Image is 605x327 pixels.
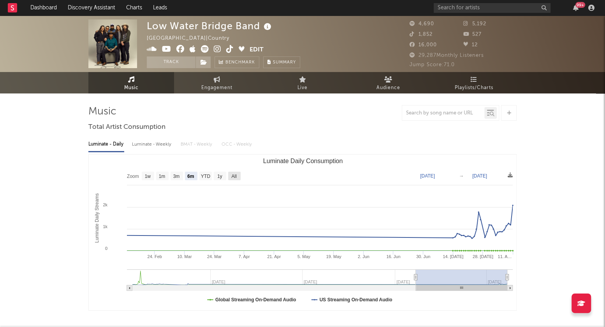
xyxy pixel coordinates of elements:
[463,32,482,37] span: 527
[239,254,250,259] text: 7. Apr
[410,42,437,47] span: 16,000
[201,83,232,93] span: Engagement
[410,21,434,26] span: 4,690
[159,174,165,179] text: 1m
[410,53,484,58] span: 29,287 Monthly Listeners
[148,254,162,259] text: 24. Feb
[410,32,433,37] span: 1,852
[498,254,512,259] text: 11. A…
[177,254,192,259] text: 10. Mar
[215,297,296,302] text: Global Streaming On-Demand Audio
[215,56,259,68] a: Benchmark
[201,174,210,179] text: YTD
[147,19,273,32] div: Low Water Bridge Band
[173,174,180,179] text: 3m
[416,254,430,259] text: 30. Jun
[88,72,174,93] a: Music
[319,297,392,302] text: US Streaming On-Demand Audio
[89,155,517,310] svg: Luminate Daily Consumption
[575,2,585,8] div: 99 +
[147,34,238,43] div: [GEOGRAPHIC_DATA] | Country
[103,202,107,207] text: 2k
[88,123,165,132] span: Total Artist Consumption
[376,83,400,93] span: Audience
[326,254,342,259] text: 19. May
[455,83,493,93] span: Playlists/Charts
[263,158,343,164] text: Luminate Daily Consumption
[443,254,463,259] text: 14. [DATE]
[358,254,369,259] text: 2. Jun
[250,45,264,55] button: Edit
[573,5,579,11] button: 99+
[473,254,493,259] text: 28. [DATE]
[431,72,517,93] a: Playlists/Charts
[174,72,260,93] a: Engagement
[297,254,311,259] text: 5. May
[187,174,194,179] text: 6m
[124,83,139,93] span: Music
[459,173,464,179] text: →
[132,138,173,151] div: Luminate - Weekly
[145,174,151,179] text: 1w
[267,254,281,259] text: 21. Apr
[402,110,484,116] input: Search by song name or URL
[225,58,255,67] span: Benchmark
[345,72,431,93] a: Audience
[410,62,455,67] span: Jump Score: 71.0
[231,174,236,179] text: All
[297,83,308,93] span: Live
[263,56,300,68] button: Summary
[88,138,124,151] div: Luminate - Daily
[472,173,487,179] text: [DATE]
[463,42,478,47] span: 12
[386,254,400,259] text: 16. Jun
[207,254,222,259] text: 24. Mar
[217,174,222,179] text: 1y
[127,174,139,179] text: Zoom
[260,72,345,93] a: Live
[103,224,107,229] text: 1k
[105,246,107,251] text: 0
[147,56,195,68] button: Track
[273,60,296,65] span: Summary
[94,193,100,243] text: Luminate Daily Streams
[420,173,435,179] text: [DATE]
[463,21,486,26] span: 5,192
[434,3,550,13] input: Search for artists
